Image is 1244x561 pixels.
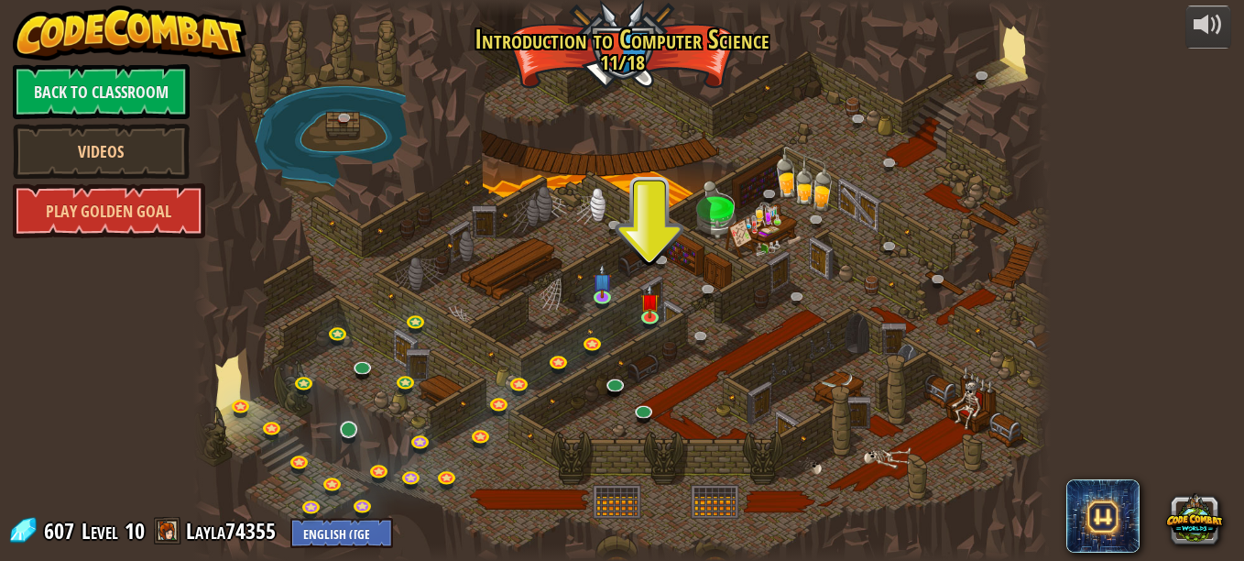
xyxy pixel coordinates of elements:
a: Layla74355 [186,516,281,545]
button: Adjust volume [1185,5,1231,49]
a: Play Golden Goal [13,183,205,238]
a: Back to Classroom [13,64,190,119]
a: Videos [13,124,190,179]
img: CodeCombat - Learn how to code by playing a game [13,5,247,60]
span: 10 [125,516,145,545]
img: level-banner-unstarted.png [639,285,660,319]
img: level-banner-unstarted-subscriber.png [593,264,613,298]
span: Level [82,516,118,546]
span: 607 [44,516,80,545]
